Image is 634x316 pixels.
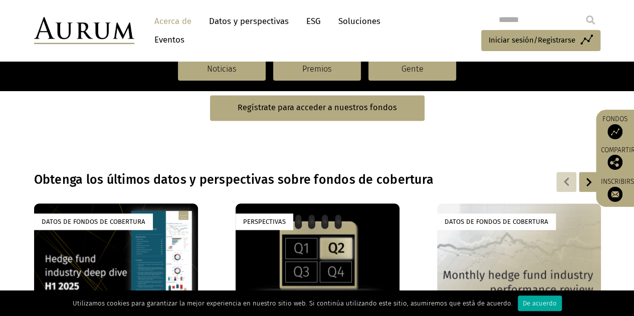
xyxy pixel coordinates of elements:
[306,16,321,27] font: ESG
[209,16,289,27] font: Datos y perspectivas
[210,95,425,121] a: Regístrate para acceder a nuestros fondos
[73,299,513,307] font: Utilizamos cookies para garantizar la mejor experiencia en nuestro sitio web. Si continúa utiliza...
[178,58,266,81] a: Noticias
[154,16,191,27] font: Acerca de
[154,35,184,45] font: Eventos
[607,155,622,170] img: Comparte esta publicación
[42,218,145,225] font: Datos de fondos de cobertura
[149,12,196,31] a: Acerca de
[243,218,286,225] font: Perspectivas
[580,10,600,30] input: Submit
[149,31,184,49] a: Eventos
[338,16,380,27] font: Soluciones
[34,172,434,187] font: Obtenga los últimos datos y perspectivas sobre fondos de cobertura
[34,17,134,44] img: Oro
[523,299,557,307] font: De acuerdo
[481,30,600,51] a: Iniciar sesión/Registrarse
[445,218,548,225] font: Datos de fondos de cobertura
[489,36,575,45] font: Iniciar sesión/Registrarse
[238,103,397,112] font: Regístrate para acceder a nuestros fondos
[601,115,629,139] a: Fondos
[204,12,294,31] a: Datos y perspectivas
[602,115,627,123] font: Fondos
[401,64,424,74] font: Gente
[273,58,361,81] a: Premios
[368,58,456,81] a: Gente
[607,124,622,139] img: Acceso a fondos
[207,64,237,74] font: Noticias
[607,187,622,202] img: Suscríbete a nuestro boletín
[333,12,385,31] a: Soluciones
[302,64,332,74] font: Premios
[301,12,326,31] a: ESG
